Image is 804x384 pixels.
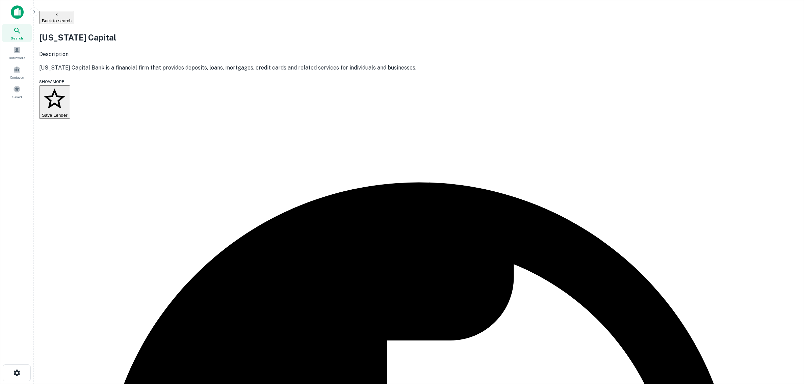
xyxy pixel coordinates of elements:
iframe: Chat Widget [770,330,804,362]
a: Saved [2,83,32,101]
button: Save Lender [39,85,70,119]
span: Borrowers [9,55,25,60]
a: Search [2,24,32,42]
a: Contacts [2,63,32,81]
button: Back to search [39,11,74,24]
h2: [US_STATE] Capital [39,31,799,44]
span: Saved [12,94,22,100]
p: [US_STATE] Capital Bank is a financial firm that provides deposits, loans, mortgages, credit card... [39,64,799,72]
img: capitalize-icon.png [11,5,24,19]
span: Contacts [10,75,24,80]
span: Search [11,35,23,41]
span: SHOW MORE [39,79,64,84]
a: Borrowers [2,44,32,62]
span: Description [39,51,69,57]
